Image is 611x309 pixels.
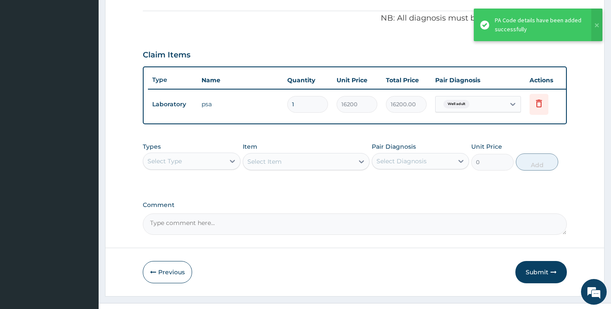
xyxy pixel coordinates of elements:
[525,72,568,89] th: Actions
[148,96,197,112] td: Laboratory
[16,43,35,64] img: d_794563401_company_1708531726252_794563401
[143,261,192,283] button: Previous
[141,4,161,25] div: Minimize live chat window
[45,48,144,59] div: Chat with us now
[143,201,567,209] label: Comment
[197,96,283,113] td: psa
[197,72,283,89] th: Name
[495,16,583,34] div: PA Code details have been added successfully
[516,153,558,171] button: Add
[515,261,567,283] button: Submit
[283,72,332,89] th: Quantity
[148,72,197,88] th: Type
[372,142,416,151] label: Pair Diagnosis
[147,157,182,165] div: Select Type
[143,13,567,24] p: NB: All diagnosis must be linked to a claim item
[243,142,257,151] label: Item
[471,142,502,151] label: Unit Price
[376,157,427,165] div: Select Diagnosis
[50,97,118,184] span: We're online!
[431,72,525,89] th: Pair Diagnosis
[143,143,161,150] label: Types
[332,72,382,89] th: Unit Price
[443,100,470,108] span: Well adult
[382,72,431,89] th: Total Price
[4,213,163,243] textarea: Type your message and hit 'Enter'
[143,51,190,60] h3: Claim Items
